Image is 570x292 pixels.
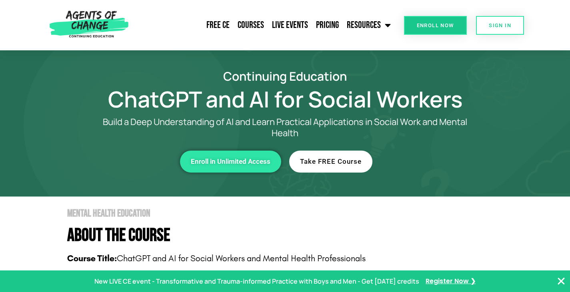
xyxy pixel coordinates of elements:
[426,276,476,287] a: Register Now ❯
[343,15,395,35] a: Resources
[202,15,234,35] a: Free CE
[191,158,270,165] span: Enroll in Unlimited Access
[489,23,511,28] span: SIGN IN
[67,209,513,219] h2: Mental Health Education
[268,15,312,35] a: Live Events
[67,252,513,265] p: ChatGPT and AI for Social Workers and Mental Health Professionals
[57,70,513,82] h2: Continuing Education
[89,116,481,139] p: Build a Deep Understanding of AI and Learn Practical Applications in Social Work and Mental Health
[67,253,117,264] b: Course Title:
[417,23,454,28] span: Enroll Now
[132,15,395,35] nav: Menu
[180,151,281,173] a: Enroll in Unlimited Access
[234,15,268,35] a: Courses
[556,276,566,286] button: Close Banner
[67,226,513,244] h4: About The Course
[312,15,343,35] a: Pricing
[57,90,513,108] h1: ChatGPT and AI for Social Workers
[404,16,467,35] a: Enroll Now
[289,151,372,173] a: Take FREE Course
[476,16,524,35] a: SIGN IN
[94,276,419,287] p: New LIVE CE event - Transformative and Trauma-informed Practice with Boys and Men - Get [DATE] cr...
[300,158,362,165] span: Take FREE Course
